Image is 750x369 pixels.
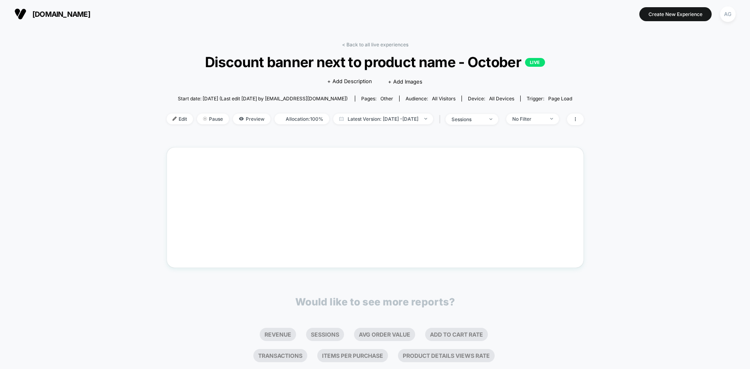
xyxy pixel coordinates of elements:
span: Preview [233,114,271,124]
button: [DOMAIN_NAME] [12,8,93,20]
li: Transactions [253,349,307,362]
span: All Visitors [432,96,456,102]
li: Product Details Views Rate [398,349,495,362]
span: | [437,114,446,125]
span: + Add Description [327,78,372,86]
p: LIVE [525,58,545,67]
p: Would like to see more reports? [295,296,455,308]
img: end [550,118,553,120]
div: Audience: [406,96,456,102]
span: Device: [462,96,520,102]
div: Trigger: [527,96,572,102]
img: end [424,118,427,120]
li: Add To Cart Rate [425,328,488,341]
span: [DOMAIN_NAME] [32,10,90,18]
div: AG [720,6,736,22]
li: Revenue [260,328,296,341]
span: Allocation: 100% [275,114,329,124]
img: edit [173,117,177,121]
div: sessions [452,116,483,122]
span: Page Load [548,96,572,102]
button: Create New Experience [639,7,712,21]
span: all devices [489,96,514,102]
span: Start date: [DATE] (Last edit [DATE] by [EMAIL_ADDRESS][DOMAIN_NAME]) [178,96,348,102]
img: Visually logo [14,8,26,20]
li: Items Per Purchase [317,349,388,362]
img: end [203,117,207,121]
li: Avg Order Value [354,328,415,341]
img: calendar [339,117,344,121]
span: Discount banner next to product name - October [187,54,563,70]
span: Edit [167,114,193,124]
div: Pages: [361,96,393,102]
li: Sessions [306,328,344,341]
span: + Add Images [388,78,422,85]
div: No Filter [512,116,544,122]
span: Latest Version: [DATE] - [DATE] [333,114,433,124]
img: end [489,118,492,120]
span: other [380,96,393,102]
button: AG [718,6,738,22]
a: < Back to all live experiences [342,42,408,48]
span: Pause [197,114,229,124]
